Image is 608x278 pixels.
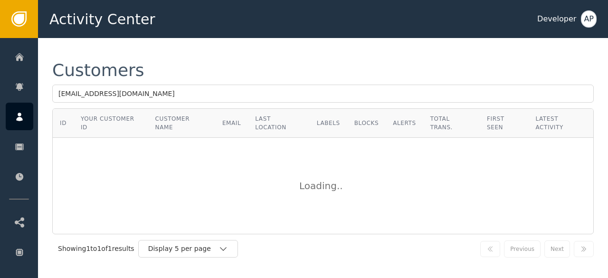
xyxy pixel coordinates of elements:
[299,179,347,193] div: Loading ..
[138,240,238,258] button: Display 5 per page
[155,115,208,132] div: Customer Name
[81,115,141,132] div: Your Customer ID
[354,119,379,127] div: Blocks
[535,115,586,132] div: Latest Activity
[581,10,597,28] button: AP
[222,119,241,127] div: Email
[487,115,521,132] div: First Seen
[537,13,576,25] div: Developer
[49,9,155,30] span: Activity Center
[58,244,134,254] div: Showing 1 to 1 of 1 results
[60,119,66,127] div: ID
[148,244,218,254] div: Display 5 per page
[393,119,416,127] div: Alerts
[317,119,340,127] div: Labels
[52,62,144,79] div: Customers
[255,115,303,132] div: Last Location
[52,85,594,103] input: Search by name, email, or ID
[430,115,473,132] div: Total Trans.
